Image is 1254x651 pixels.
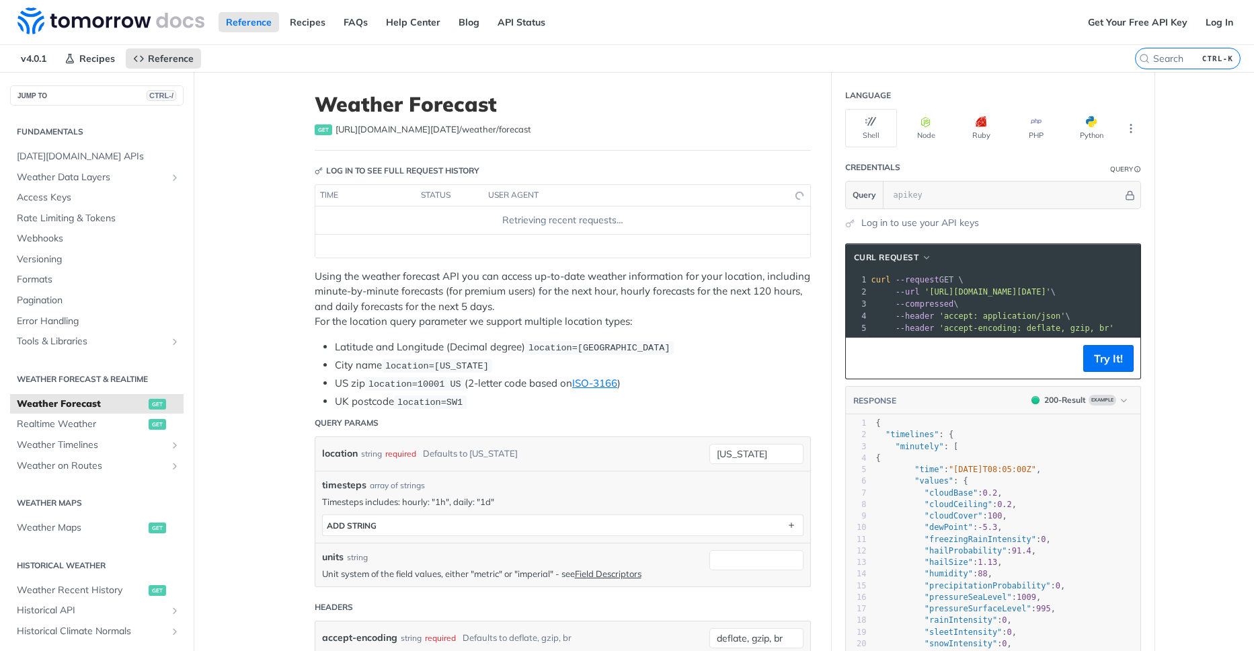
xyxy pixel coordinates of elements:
span: - [978,523,982,532]
span: Access Keys [17,191,180,204]
div: 5 [846,464,867,475]
span: https://api.tomorrow.io/v4/weather/forecast [336,123,531,137]
button: Show subpages for Historical Climate Normals [169,626,180,637]
span: 0 [1002,639,1007,648]
div: 11 [846,534,867,545]
a: Blog [451,12,487,32]
span: : , [876,627,1017,637]
i: Information [1134,166,1141,173]
div: 3 [846,441,867,453]
a: Weather TimelinesShow subpages for Weather Timelines [10,435,184,455]
span: : , [876,569,992,578]
span: "freezingRainIntensity" [925,535,1036,544]
div: array of strings [370,480,425,492]
a: Versioning [10,250,184,270]
div: Headers [315,601,353,613]
h2: Weather Forecast & realtime [10,373,184,385]
button: Show subpages for Weather Timelines [169,440,180,451]
div: 8 [846,499,867,510]
span: \ [871,299,959,309]
div: 1 [846,274,869,286]
a: Help Center [379,12,448,32]
span: "precipitationProbability" [925,581,1051,590]
span: : [ [876,442,959,451]
svg: Key [315,167,323,175]
a: Field Descriptors [575,568,641,579]
span: "humidity" [925,569,973,578]
a: [DATE][DOMAIN_NAME] APIs [10,147,184,167]
span: --request [896,275,939,284]
span: CTRL-/ [147,90,176,101]
a: Recipes [57,48,122,69]
span: 0.2 [997,500,1012,509]
div: ADD string [327,521,377,531]
span: --url [896,287,920,297]
span: 91.4 [1012,546,1031,556]
a: Tools & LibrariesShow subpages for Tools & Libraries [10,332,184,352]
span: "pressureSurfaceLevel" [925,604,1031,613]
div: 10 [846,522,867,533]
span: GET \ [871,275,964,284]
div: Log in to see full request history [315,165,479,177]
a: Historical Climate NormalsShow subpages for Historical Climate Normals [10,621,184,642]
span: : { [876,476,968,486]
a: API Status [490,12,553,32]
span: : , [876,592,1042,602]
span: Historical Climate Normals [17,625,166,638]
span: "hailSize" [925,558,973,567]
div: Credentials [845,161,900,174]
input: apikey [887,182,1123,208]
div: 13 [846,557,867,568]
span: Weather Timelines [17,438,166,452]
div: 7 [846,488,867,499]
div: Language [845,89,891,102]
div: 16 [846,592,867,603]
img: Tomorrow.io Weather API Docs [17,7,204,34]
span: : , [876,523,1003,532]
div: 6 [846,475,867,487]
span: 'accept: application/json' [939,311,1066,321]
button: Copy to clipboard [853,348,871,369]
label: location [322,444,358,463]
a: Log in to use your API keys [861,216,979,230]
span: get [315,124,332,135]
a: Weather Recent Historyget [10,580,184,601]
a: FAQs [336,12,375,32]
span: Weather on Routes [17,459,166,473]
a: Pagination [10,291,184,311]
span: "time" [914,465,943,474]
div: required [425,628,456,648]
div: 12 [846,545,867,557]
p: Unit system of the field values, either "metric" or "imperial" - see [322,568,703,580]
a: Formats [10,270,184,290]
span: Query [853,189,876,201]
span: v4.0.1 [13,48,54,69]
a: Rate Limiting & Tokens [10,208,184,229]
button: Try It! [1083,345,1134,372]
span: { [876,418,881,428]
span: : , [876,511,1007,521]
span: \ [871,287,1056,297]
button: Node [900,109,952,147]
span: Pagination [17,294,180,307]
span: : , [876,465,1042,474]
p: Using the weather forecast API you can access up-to-date weather information for your location, i... [315,269,811,330]
a: ISO-3166 [572,377,617,389]
span: 0 [1041,535,1046,544]
div: 4 [846,310,869,322]
span: "snowIntensity" [925,639,997,648]
h2: Historical Weather [10,560,184,572]
span: "rainIntensity" [925,615,997,625]
div: QueryInformation [1110,164,1141,174]
button: More Languages [1121,118,1141,139]
span: get [149,399,166,410]
div: 4 [846,453,867,464]
span: \ [871,311,1070,321]
span: Realtime Weather [17,418,145,431]
span: 0 [1002,615,1007,625]
span: Reference [148,52,194,65]
span: : { [876,430,954,439]
span: : , [876,604,1056,613]
h2: Weather Maps [10,497,184,509]
span: --header [896,311,935,321]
